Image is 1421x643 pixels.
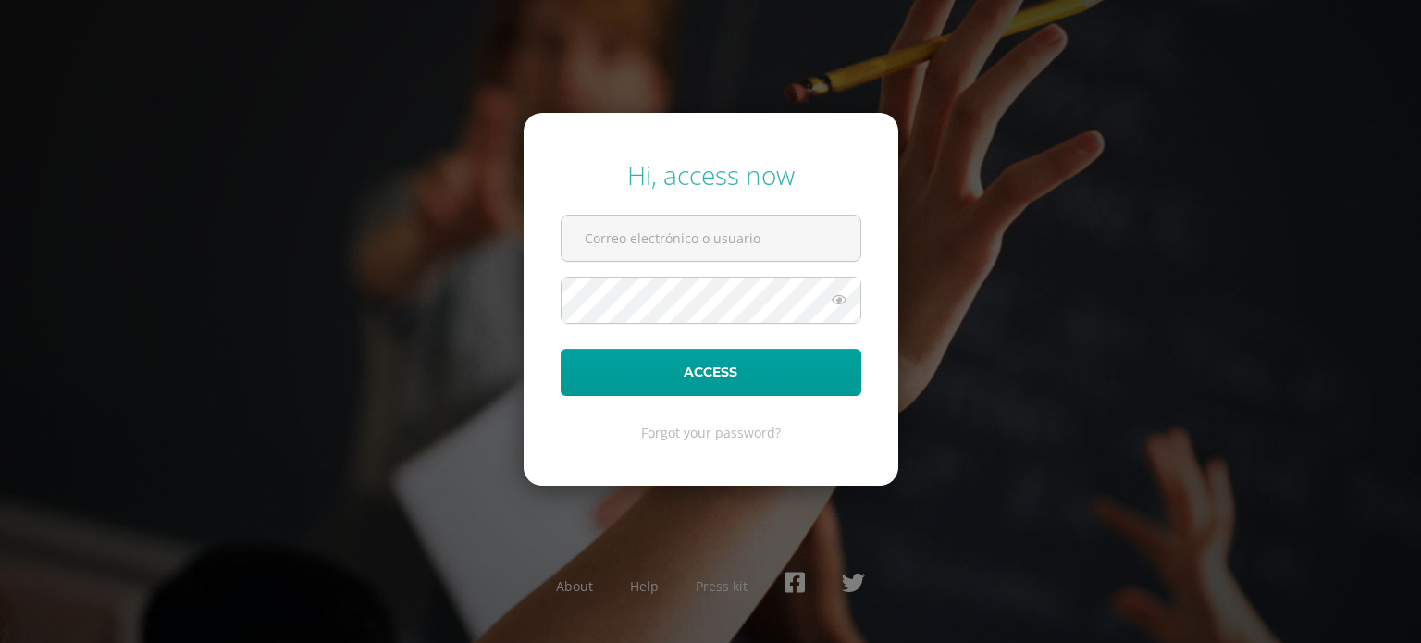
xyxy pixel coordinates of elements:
a: About [556,577,593,595]
input: Correo electrónico o usuario [562,216,860,261]
button: Access [561,349,861,396]
div: Hi, access now [561,157,861,192]
a: Forgot your password? [641,424,781,441]
a: Press kit [696,577,748,595]
a: Help [630,577,659,595]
